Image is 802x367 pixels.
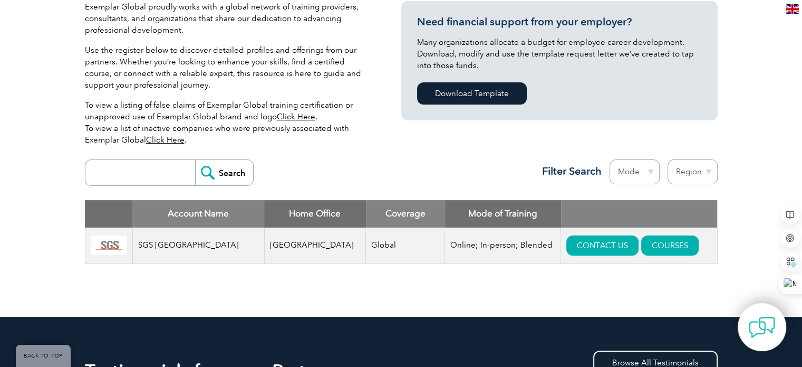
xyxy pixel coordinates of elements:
h3: Need financial support from your employer? [417,15,702,29]
a: Download Template [417,82,527,105]
a: Click Here [277,112,315,121]
img: contact-chat.png [749,314,775,341]
th: Account Name: activate to sort column descending [132,200,264,228]
p: Exemplar Global proudly works with a global network of training providers, consultants, and organ... [85,1,370,36]
p: Use the register below to discover detailed profiles and offerings from our partners. Whether you... [85,44,370,91]
td: SGS [GEOGRAPHIC_DATA] [132,228,264,264]
a: BACK TO TOP [16,345,71,367]
td: [GEOGRAPHIC_DATA] [264,228,366,264]
a: COURSES [641,236,699,256]
td: Global [366,228,445,264]
img: en [786,4,799,14]
th: Home Office: activate to sort column ascending [264,200,366,228]
th: Coverage: activate to sort column ascending [366,200,445,228]
p: To view a listing of false claims of Exemplar Global training certification or unapproved use of ... [85,99,370,146]
th: Mode of Training: activate to sort column ascending [445,200,561,228]
a: CONTACT US [566,236,639,256]
img: 43e88356-a592-e711-810d-c4346bc54034-logo.png [91,236,127,256]
input: Search [195,160,253,185]
a: Click Here [146,135,185,145]
td: Online; In-person; Blended [445,228,561,264]
th: : activate to sort column ascending [561,200,717,228]
h3: Filter Search [536,165,602,178]
p: Many organizations allocate a budget for employee career development. Download, modify and use th... [417,36,702,71]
